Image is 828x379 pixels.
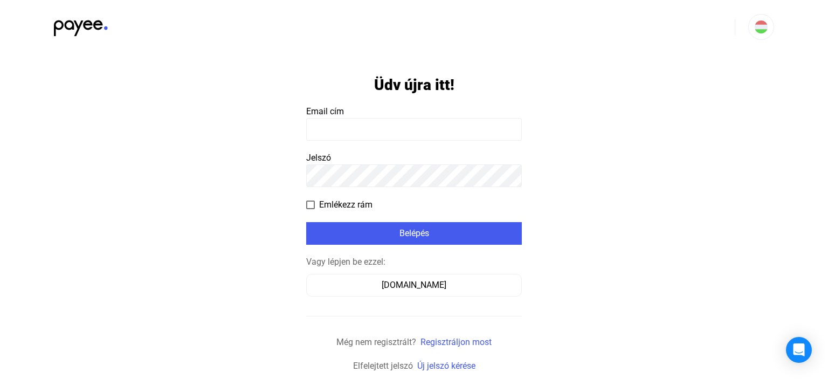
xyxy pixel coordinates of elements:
button: HU [748,14,774,40]
button: Belépés [306,222,522,245]
span: Email cím [306,106,344,116]
span: Elfelejtett jelszó [353,361,413,371]
span: Emlékezz rám [319,198,372,211]
div: Vagy lépjen be ezzel: [306,256,522,268]
div: Open Intercom Messenger [786,337,812,363]
a: [DOMAIN_NAME] [306,280,522,290]
h1: Üdv újra itt! [374,75,454,94]
img: HU [755,20,768,33]
img: black-payee-blue-dot.svg [54,14,108,36]
a: Regisztráljon most [420,337,492,347]
a: Új jelszó kérése [417,361,475,371]
span: Még nem regisztrált? [336,337,416,347]
div: [DOMAIN_NAME] [310,279,518,292]
button: [DOMAIN_NAME] [306,274,522,297]
span: Jelszó [306,153,331,163]
div: Belépés [309,227,519,240]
